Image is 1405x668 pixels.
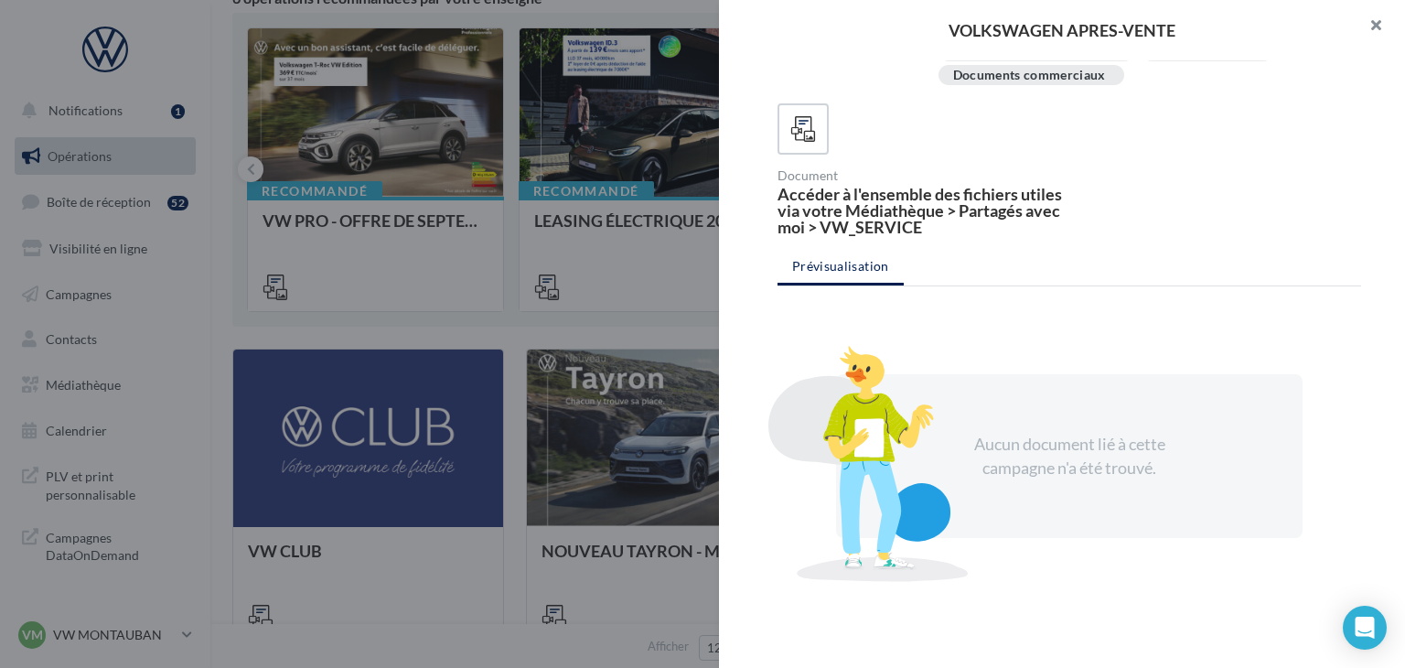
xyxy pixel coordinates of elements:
[953,433,1185,479] div: Aucun document lié à cette campagne n'a été trouvé.
[778,169,1062,182] div: Document
[953,69,1106,82] div: Documents commerciaux
[1343,606,1387,650] div: Open Intercom Messenger
[778,186,1062,235] div: Accéder à l'ensemble des fichiers utiles via votre Médiathèque > Partagés avec moi > VW_SERVICE
[748,22,1376,38] div: VOLKSWAGEN APRES-VENTE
